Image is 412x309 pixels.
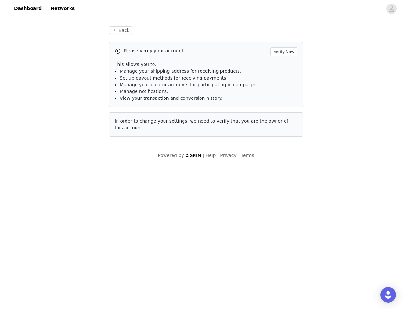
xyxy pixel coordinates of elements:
[217,153,219,158] span: |
[220,153,237,158] a: Privacy
[380,287,396,303] div: Open Intercom Messenger
[185,154,201,158] img: logo
[120,82,259,87] span: Manage your creator accounts for participating in campaigns.
[115,61,297,68] p: This allows you to:
[158,153,184,158] span: Powered by
[120,75,228,80] span: Set up payout methods for receiving payments.
[124,47,268,54] p: Please verify your account.
[109,26,132,34] button: Back
[47,1,79,16] a: Networks
[120,96,222,101] span: View your transaction and conversion history.
[115,118,288,130] span: In order to change your settings, we need to verify that you are the owner of this account.
[120,69,241,74] span: Manage your shipping address for receiving products.
[10,1,45,16] a: Dashboard
[270,47,297,56] button: Verify Now
[206,153,216,158] a: Help
[241,153,254,158] a: Terms
[120,89,168,94] span: Manage notifications.
[203,153,204,158] span: |
[388,4,394,14] div: avatar
[238,153,239,158] span: |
